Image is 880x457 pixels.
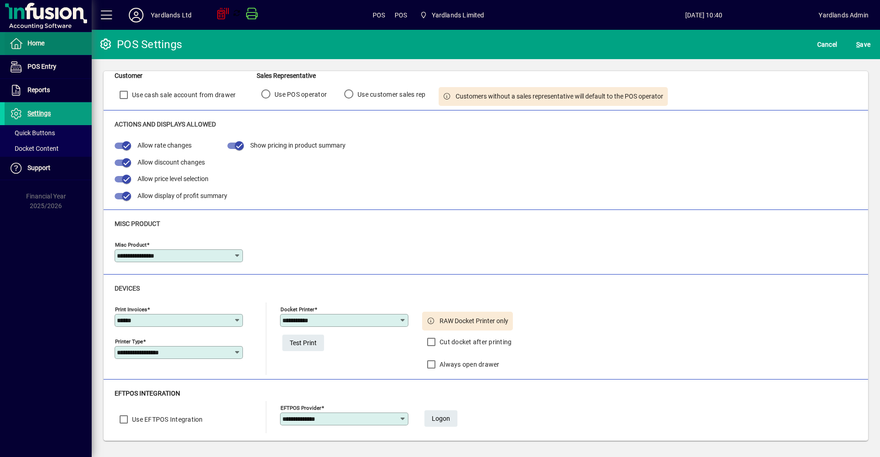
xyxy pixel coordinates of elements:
[854,36,873,53] button: Save
[395,8,407,22] span: POS
[5,157,92,180] a: Support
[819,8,869,22] div: Yardlands Admin
[282,335,324,351] button: Test Print
[280,306,314,313] mat-label: Docket Printer
[5,79,92,102] a: Reports
[137,142,192,149] span: Allow rate changes
[456,92,663,101] span: Customers without a sales representative will default to the POS operator
[115,71,257,81] div: Customer
[356,90,426,99] label: Use customer sales rep
[130,415,203,424] label: Use EFTPOS Integration
[115,338,143,345] mat-label: Printer Type
[27,86,50,94] span: Reports
[27,63,56,70] span: POS Entry
[589,8,819,22] span: [DATE] 10:40
[817,37,837,52] span: Cancel
[257,71,668,81] div: Sales Representative
[115,389,460,398] div: EFTPOS INTEGRATION
[438,360,500,369] label: Always open drawer
[115,242,147,248] mat-label: Misc Product
[280,405,321,411] mat-label: EFTPOS Provider
[9,145,59,152] span: Docket Content
[440,316,508,326] span: RAW Docket Printer only
[373,8,385,22] span: POS
[115,306,147,313] mat-label: Print Invoices
[137,159,205,166] span: Allow discount changes
[432,411,450,426] span: Logon
[9,129,55,137] span: Quick Buttons
[115,121,216,128] span: Actions and Displays Allowed
[27,110,51,117] span: Settings
[424,410,457,427] button: Logon
[99,37,182,52] div: POS Settings
[250,142,346,149] span: Show pricing in product summary
[121,7,151,23] button: Profile
[151,8,192,22] div: Yardlands Ltd
[137,175,209,182] span: Allow price level selection
[130,90,236,99] label: Use cash sale account from drawer
[5,141,92,156] a: Docket Content
[815,36,840,53] button: Cancel
[856,37,870,52] span: ave
[137,192,227,199] span: Allow display of profit summary
[27,164,50,171] span: Support
[27,39,44,47] span: Home
[432,8,484,22] span: Yardlands Limited
[115,220,160,227] span: Misc Product
[856,41,860,48] span: S
[5,55,92,78] a: POS Entry
[115,285,140,292] span: Devices
[273,90,327,99] label: Use POS operator
[416,7,488,23] span: Yardlands Limited
[438,337,511,347] label: Cut docket after printing
[5,125,92,141] a: Quick Buttons
[5,32,92,55] a: Home
[290,336,317,351] span: Test Print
